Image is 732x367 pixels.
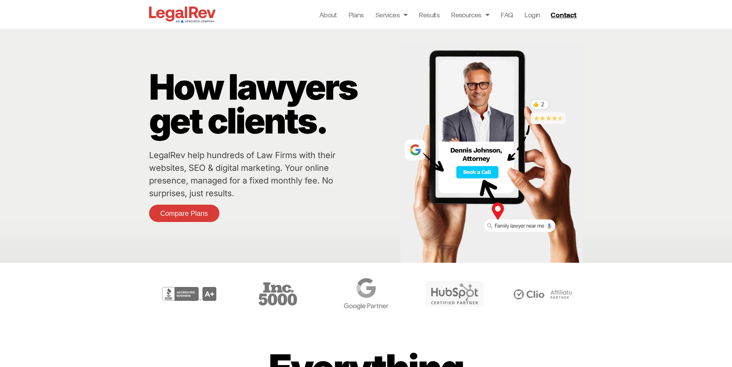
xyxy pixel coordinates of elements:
div: 6 / 6 [501,274,585,314]
a: Compare Plans [149,205,219,222]
p: How lawyers get clients. [149,70,397,138]
span: Contact [551,11,576,18]
a: Plans [349,9,364,20]
nav: Menu [319,9,540,20]
a: FAQ [501,9,513,20]
div: 4 / 6 [324,274,408,314]
div: 5 / 6 [412,274,497,314]
a: Results [419,9,440,20]
div: Carousel [147,274,585,314]
a: Login [525,9,540,20]
span: Compare Plans [160,210,208,217]
div: 3 / 6 [236,274,320,314]
div: 2 / 6 [147,274,232,314]
a: LegalRev help hundreds of Law Firms with their websites, SEO & digital marketing. Your online pre... [149,150,335,198]
a: Services [375,9,408,20]
a: Contact [548,8,581,21]
a: Resources [451,9,489,20]
a: About [319,9,337,20]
